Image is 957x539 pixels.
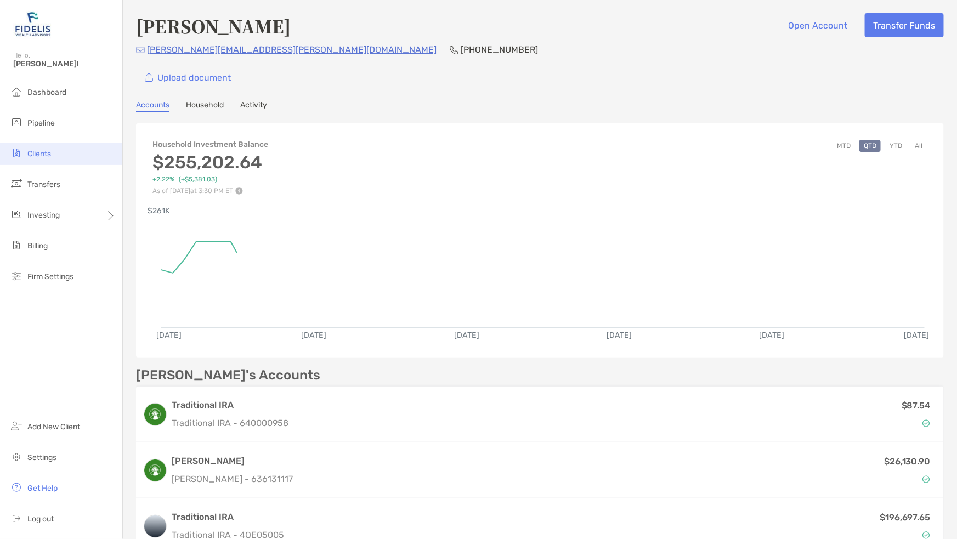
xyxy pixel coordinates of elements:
p: [PERSON_NAME] - 636131117 [172,472,293,486]
p: As of [DATE] at 3:30 PM ET [152,187,268,195]
button: MTD [833,140,855,152]
p: $26,130.90 [884,455,931,468]
p: Traditional IRA - 640000958 [172,416,288,430]
text: [DATE] [454,331,479,340]
button: Open Account [780,13,856,37]
img: logout icon [10,512,23,525]
span: ( +$5,381.03 ) [179,175,217,184]
a: Household [186,100,224,112]
p: [PERSON_NAME][EMAIL_ADDRESS][PERSON_NAME][DOMAIN_NAME] [147,43,437,56]
img: clients icon [10,146,23,160]
img: Account Status icon [922,419,930,427]
button: Transfer Funds [865,13,944,37]
img: Zoe Logo [13,4,53,44]
span: Investing [27,211,60,220]
span: Pipeline [27,118,55,128]
img: transfers icon [10,177,23,190]
img: logo account [144,459,166,481]
img: Performance Info [235,187,243,195]
span: Transfers [27,180,60,189]
p: $87.54 [902,399,931,412]
span: Billing [27,241,48,251]
button: All [911,140,927,152]
img: billing icon [10,239,23,252]
span: Dashboard [27,88,66,97]
span: Log out [27,514,54,524]
button: YTD [885,140,907,152]
text: [DATE] [156,331,182,340]
h3: $255,202.64 [152,152,268,173]
img: Phone Icon [450,46,458,54]
p: $196,697.65 [880,510,931,524]
img: add_new_client icon [10,419,23,433]
span: Add New Client [27,422,80,432]
img: logo account [144,515,166,537]
a: Upload document [136,65,239,89]
img: Account Status icon [922,475,930,483]
img: investing icon [10,208,23,221]
span: +2.22% [152,175,174,184]
a: Accounts [136,100,169,112]
span: Clients [27,149,51,158]
p: [PHONE_NUMBER] [461,43,538,56]
img: Account Status icon [922,531,930,539]
text: $261K [148,207,170,216]
span: Settings [27,453,56,462]
h3: Traditional IRA [172,510,284,524]
h3: Traditional IRA [172,399,288,412]
p: [PERSON_NAME]'s Accounts [136,368,320,382]
h4: [PERSON_NAME] [136,13,291,38]
img: dashboard icon [10,85,23,98]
text: [DATE] [607,331,632,340]
img: pipeline icon [10,116,23,129]
a: Activity [240,100,267,112]
h4: Household Investment Balance [152,140,268,149]
img: get-help icon [10,481,23,494]
img: logo account [144,404,166,425]
img: settings icon [10,450,23,463]
h3: [PERSON_NAME] [172,455,293,468]
span: Get Help [27,484,58,493]
span: Firm Settings [27,272,73,281]
span: [PERSON_NAME]! [13,59,116,69]
img: firm-settings icon [10,269,23,282]
text: [DATE] [760,331,785,340]
text: [DATE] [904,331,930,340]
text: [DATE] [301,331,326,340]
img: Email Icon [136,47,145,53]
img: button icon [145,73,153,82]
button: QTD [859,140,881,152]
